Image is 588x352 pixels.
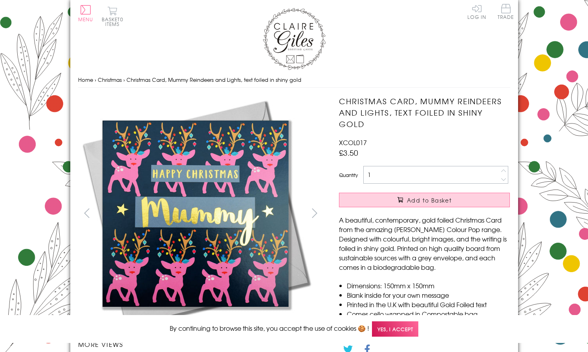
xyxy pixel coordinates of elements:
button: Basket0 items [102,6,123,26]
label: Quantity [339,171,358,179]
span: £3.50 [339,147,358,158]
button: Add to Basket [339,193,510,207]
img: Claire Giles Greetings Cards [263,8,326,70]
span: Menu [78,16,93,23]
span: Christmas Card, Mummy Reindeers and Lights, text foiled in shiny gold [126,76,301,83]
img: Christmas Card, Mummy Reindeers and Lights, text foiled in shiny gold [78,96,313,332]
h3: More views [78,339,324,349]
nav: breadcrumbs [78,72,510,88]
a: Log In [467,4,486,19]
li: Comes cello wrapped in Compostable bag [347,309,510,319]
span: XCOL017 [339,138,367,147]
p: A beautiful, contemporary, gold foiled Christmas Card from the amazing [PERSON_NAME] Colour Pop r... [339,215,510,272]
button: Menu [78,5,93,22]
span: Add to Basket [407,196,452,204]
span: › [123,76,125,83]
span: 0 items [105,16,123,28]
button: prev [78,204,96,222]
li: Printed in the U.K with beautiful Gold Foiled text [347,300,510,309]
span: › [95,76,96,83]
img: Christmas Card, Mummy Reindeers and Lights, text foiled in shiny gold [323,96,559,332]
a: Christmas [98,76,122,83]
li: Dimensions: 150mm x 150mm [347,281,510,290]
li: Blank inside for your own message [347,290,510,300]
a: Trade [498,4,514,21]
span: Yes, I accept [372,321,418,337]
a: Home [78,76,93,83]
span: Trade [498,4,514,19]
h1: Christmas Card, Mummy Reindeers and Lights, text foiled in shiny gold [339,96,510,129]
button: next [306,204,323,222]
